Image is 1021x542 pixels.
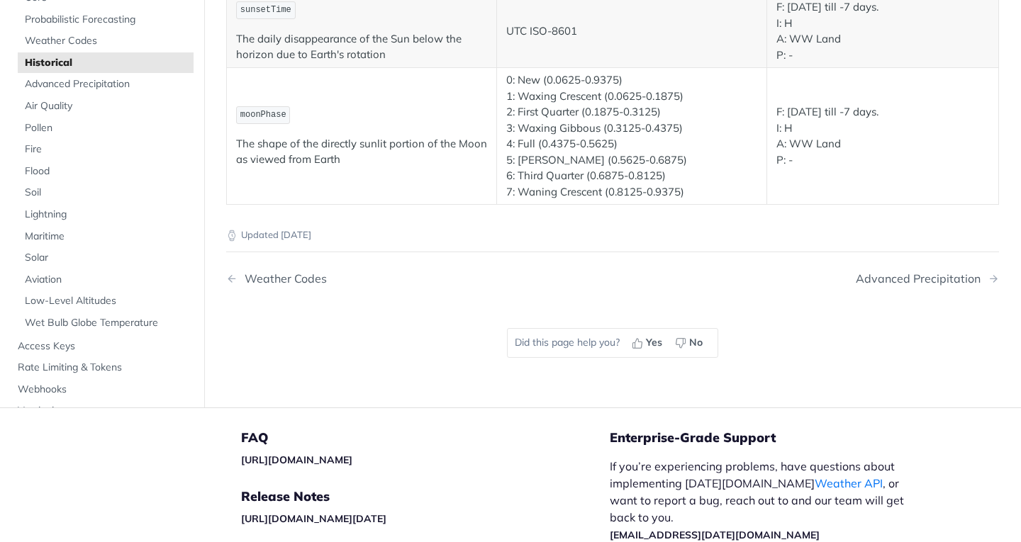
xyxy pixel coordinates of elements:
[25,99,190,113] span: Air Quality
[610,529,820,541] a: [EMAIL_ADDRESS][DATE][DOMAIN_NAME]
[18,247,194,269] a: Solar
[689,335,703,350] span: No
[25,142,190,157] span: Fire
[506,23,757,40] p: UTC ISO-8601
[226,272,557,286] a: Previous Page: Weather Codes
[18,312,194,334] a: Wet Bulb Globe Temperature
[507,328,718,358] div: Did this page help you?
[18,74,194,95] a: Advanced Precipitation
[18,290,194,312] a: Low-Level Altitudes
[240,110,286,120] span: moonPhase
[11,357,194,378] a: Rate Limiting & Tokens
[18,96,194,117] a: Air Quality
[25,273,190,287] span: Aviation
[25,164,190,179] span: Flood
[610,429,942,446] h5: Enterprise-Grade Support
[238,272,327,286] div: Weather Codes
[25,294,190,308] span: Low-Level Altitudes
[25,34,190,48] span: Weather Codes
[226,258,999,300] nav: Pagination Controls
[506,72,757,200] p: 0: New (0.0625-0.9375) 1: Waxing Crescent (0.0625-0.1875) 2: First Quarter (0.1875-0.3125) 3: Wax...
[236,136,487,168] p: The shape of the directly sunlit portion of the Moon as viewed from Earth
[25,251,190,265] span: Solar
[627,332,670,354] button: Yes
[25,13,190,27] span: Probabilistic Forecasting
[241,512,386,525] a: [URL][DOMAIN_NAME][DATE]
[18,204,194,225] a: Lightning
[18,161,194,182] a: Flood
[25,186,190,200] span: Soil
[856,272,999,286] a: Next Page: Advanced Precipitation
[18,30,194,52] a: Weather Codes
[856,272,988,286] div: Advanced Precipitation
[18,118,194,139] a: Pollen
[236,31,487,63] p: The daily disappearance of the Sun below the horizon due to Earth's rotation
[25,229,190,243] span: Maritime
[25,208,190,222] span: Lightning
[815,476,883,490] a: Weather API
[241,453,352,466] a: [URL][DOMAIN_NAME]
[11,379,194,400] a: Webhooks
[11,400,194,422] a: Versioning
[240,5,291,15] span: sunsetTime
[25,316,190,330] span: Wet Bulb Globe Temperature
[241,429,610,446] h5: FAQ
[18,404,190,418] span: Versioning
[18,52,194,74] a: Historical
[18,361,190,375] span: Rate Limiting & Tokens
[25,56,190,70] span: Historical
[25,77,190,91] span: Advanced Precipitation
[18,339,190,353] span: Access Keys
[670,332,710,354] button: No
[226,228,999,242] p: Updated [DATE]
[11,335,194,356] a: Access Keys
[776,104,989,168] p: F: [DATE] till -7 days. I: H A: WW Land P: -
[25,121,190,135] span: Pollen
[241,488,610,505] h5: Release Notes
[18,225,194,247] a: Maritime
[18,9,194,30] a: Probabilistic Forecasting
[18,139,194,160] a: Fire
[646,335,662,350] span: Yes
[18,383,190,397] span: Webhooks
[18,182,194,203] a: Soil
[18,269,194,290] a: Aviation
